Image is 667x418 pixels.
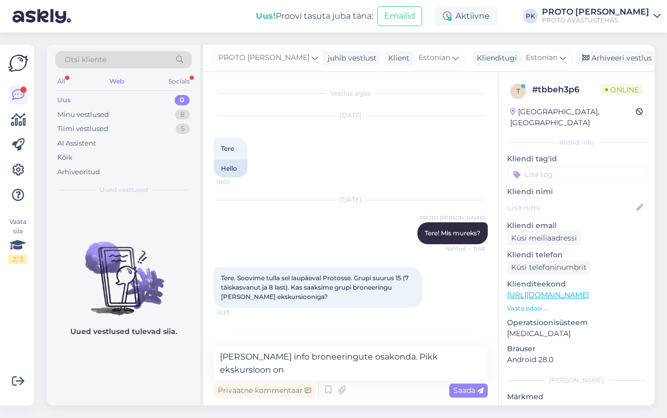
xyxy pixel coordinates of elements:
[507,153,646,164] p: Kliendi tag'id
[175,110,190,120] div: 8
[324,53,377,64] div: juhib vestlust
[526,52,558,64] span: Estonian
[473,53,517,64] div: Klienditugi
[214,195,488,205] div: [DATE]
[218,52,310,64] span: PROTO [PERSON_NAME]
[8,255,27,264] div: 2 / 3
[256,11,276,21] b: Uus!
[57,110,109,120] div: Minu vestlused
[217,308,256,316] span: 12:33
[57,152,72,163] div: Kõik
[507,376,646,385] div: [PERSON_NAME]
[507,220,646,231] p: Kliendi email
[435,7,498,26] div: Aktiivne
[576,51,656,65] div: Arhiveeri vestlus
[214,384,315,398] div: Privaatne kommentaar
[507,166,646,182] input: Lisa tag
[57,124,108,134] div: Tiimi vestlused
[507,290,589,300] a: [URL][DOMAIN_NAME]
[214,346,488,380] textarea: [PERSON_NAME] info broneeringute osakonda. Pikk ekskursioon on
[384,53,410,64] div: Klient
[507,249,646,260] p: Kliendi telefon
[70,326,177,337] p: Uued vestlused tulevad siia.
[507,328,646,339] p: [MEDICAL_DATA]
[377,6,422,26] button: Emailid
[507,354,646,365] p: Android 28.0
[542,8,649,16] div: PROTO [PERSON_NAME]
[65,54,106,65] span: Otsi kliente
[453,386,484,395] span: Saada
[516,87,520,95] span: t
[214,89,488,98] div: Vestlus algas
[256,10,373,22] div: Proovi tasuta juba täna:
[601,84,643,95] span: Online
[542,8,661,25] a: PROTO [PERSON_NAME]PROTO AVASTUSTEHAS
[8,217,27,264] div: Vaata siia
[425,229,480,237] span: Tere! Mis mureks?
[532,83,601,96] div: # tbbeh3p6
[508,202,634,213] input: Lisa nimi
[176,124,190,134] div: 5
[510,106,636,128] div: [GEOGRAPHIC_DATA], [GEOGRAPHIC_DATA]
[507,343,646,354] p: Brauser
[100,185,148,195] span: Uued vestlused
[507,279,646,290] p: Klienditeekond
[57,167,100,177] div: Arhiveeritud
[214,111,488,120] div: [DATE]
[507,304,646,313] p: Vaata edasi ...
[217,178,256,186] span: 18:02
[419,214,485,222] span: PROTO [PERSON_NAME]
[507,186,646,197] p: Kliendi nimi
[507,231,581,245] div: Küsi meiliaadressi
[8,53,28,73] img: Askly Logo
[507,317,646,328] p: Operatsioonisüsteem
[507,260,591,274] div: Küsi telefoninumbrit
[418,52,450,64] span: Estonian
[446,245,485,253] span: Nähtud ✓ 11:58
[214,160,248,177] div: Hello
[221,145,234,152] span: Tere
[542,16,649,25] div: PROTO AVASTUSTEHAS
[507,138,646,147] div: Kliendi info
[221,274,410,301] span: Tere. Soovime tulla sel laupäeval Protosse. Grupi suurus 15 (7 täiskasvanut ja 8 last). Kas saaks...
[175,95,190,105] div: 0
[47,223,200,317] img: No chats
[523,9,538,23] div: PK
[57,95,71,105] div: Uus
[107,75,126,88] div: Web
[166,75,192,88] div: Socials
[507,391,646,402] p: Märkmed
[57,138,96,149] div: AI Assistent
[55,75,67,88] div: All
